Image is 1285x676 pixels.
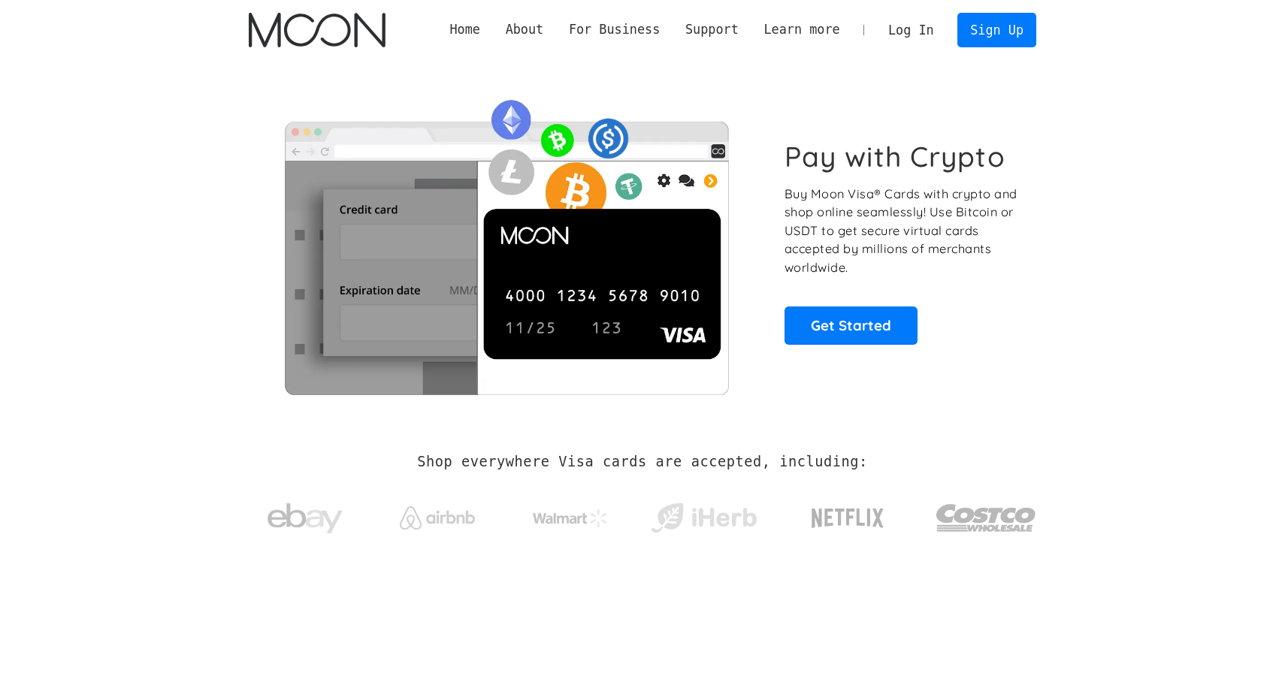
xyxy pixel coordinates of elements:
img: Moon Logo [249,13,385,47]
img: ebay [268,495,343,542]
div: Support [673,20,751,39]
div: About [506,20,544,39]
div: Learn more [751,20,853,39]
p: Buy Moon Visa® Cards with crypto and shop online seamlessly! Use Bitcoin or USDT to get secure vi... [785,185,1020,277]
a: Home [437,20,493,39]
a: Sign Up [957,13,1036,47]
h1: Pay with Crypto [785,140,1005,174]
div: For Business [556,20,673,39]
img: Walmart [533,509,608,527]
div: Learn more [763,20,839,39]
a: Airbnb [382,491,494,537]
a: Walmart [515,494,627,535]
a: Netflix [781,484,915,545]
h2: Shop everywhere Visa cards are accepted, including: [417,454,867,470]
a: home [249,13,385,47]
a: Costco [936,475,1036,554]
img: iHerb [648,499,760,538]
a: ebay [249,480,361,550]
a: Log In [875,14,946,47]
a: Get Started [785,306,918,344]
div: About [493,20,556,39]
a: iHerb [648,484,760,545]
img: Moon Cards let you spend your crypto anywhere Visa is accepted. [249,89,763,394]
div: For Business [569,20,660,39]
div: Support [685,20,739,39]
img: Costco [936,490,1036,546]
img: Airbnb [400,506,475,530]
img: Netflix [810,499,885,537]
